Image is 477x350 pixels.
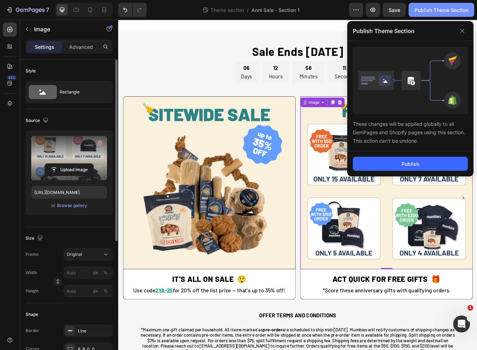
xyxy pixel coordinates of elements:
[176,61,193,71] p: Hours
[26,234,44,243] div: Size
[3,3,52,17] button: 7
[67,251,82,258] span: Original
[212,51,234,61] div: 58
[353,157,468,171] button: Publish
[409,3,474,17] button: Publish Theme Section
[209,6,246,14] span: Theme section
[46,6,49,14] p: 7
[353,27,415,35] p: Publish Theme Section
[51,201,55,210] span: or
[7,75,17,80] div: 450
[101,268,110,277] button: px
[468,305,473,311] span: 1
[11,297,202,312] h2: IT'S ALL ON SALE 😲
[26,288,39,294] label: Height
[103,270,108,276] div: %
[144,61,157,71] p: Days
[93,288,98,294] div: px
[353,114,468,145] div: These changes will be applied globally to all GemPages and Shopify pages using this section. This...
[35,43,54,51] p: Settings
[118,3,147,17] div: Undo/Redo
[26,270,37,276] label: Width
[251,6,300,14] span: Anni Sale - Section 1
[383,3,406,17] button: Save
[12,314,201,322] p: Use code for 20% off the list price — that's up to 35% off!
[92,287,100,295] button: %
[26,251,39,258] label: Frame
[34,25,94,33] p: Image
[57,202,87,209] div: Browse gallery
[26,328,39,334] div: Border
[101,287,110,295] button: px
[43,313,64,321] u: 2YA-25
[26,68,36,74] div: Style
[222,94,237,100] div: Image
[254,61,277,71] p: Seconds
[213,90,416,293] img: gempages_480358111819858741-a6a9b5b5-763c-4dc8-a006-de6ceae60f42.png
[415,6,468,14] div: Publish Theme Section
[60,84,102,100] div: Rectangle
[31,186,107,199] input: https://example.com/image.jpg
[57,202,87,209] button: Browse gallery
[176,51,193,61] div: 12
[69,43,93,51] p: Advanced
[254,51,277,61] div: 11
[103,288,108,294] div: %
[92,268,100,277] button: %
[26,311,38,318] div: Shape
[453,316,470,332] iframe: Intercom live chat
[45,163,94,176] button: Upload Image
[93,270,98,276] div: px
[63,266,113,279] input: px%
[399,203,410,215] button: Carousel Next Arrow
[78,328,111,334] div: Line
[144,51,157,61] div: 06
[402,160,419,168] div: Publish
[212,61,234,71] p: Minutes
[220,314,409,322] p: *Score these anniversary gifts with qualifying orders.
[5,90,208,293] img: gempages_480358111819858741-d0033617-26cc-4be7-8a41-d4e9c0b45288.png
[26,116,50,125] div: Source
[63,285,113,297] input: px%
[247,6,249,14] span: /
[389,7,400,13] span: Save
[219,297,410,312] h2: ACT QUICK FOR FREE GIFTS 🎁
[118,20,477,350] iframe: Design area
[63,248,113,261] button: Original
